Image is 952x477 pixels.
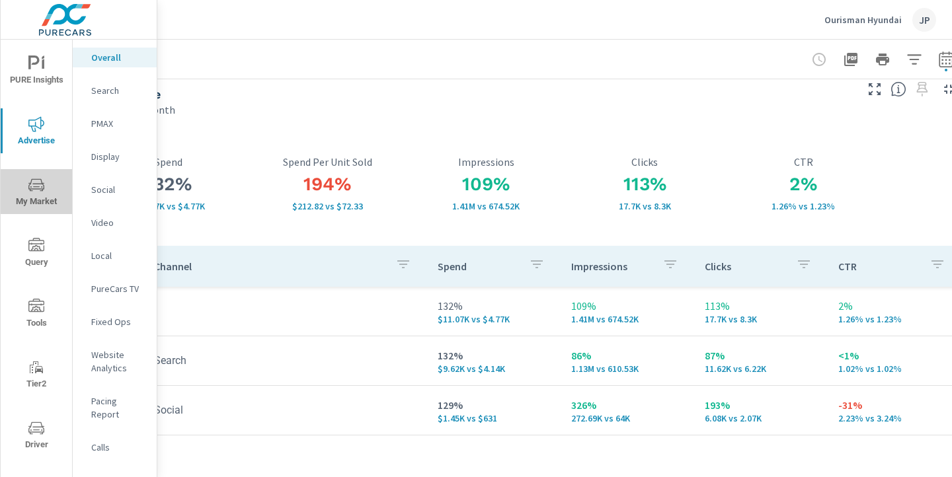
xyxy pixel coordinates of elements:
span: Driver [5,420,68,453]
p: CTR [724,156,883,168]
p: Impressions [407,156,565,168]
p: 1,134,457 vs 610,527 [571,363,684,374]
span: PURE Insights [5,55,68,88]
span: Understand performance metrics over the selected time range. [891,81,906,97]
div: Website Analytics [73,345,157,378]
p: Clicks [565,156,724,168]
div: Video [73,213,157,233]
p: 2% [838,298,951,314]
p: 113% [705,298,817,314]
p: Calls [91,441,146,454]
p: CTR [838,260,919,273]
p: 6,075 vs 2,074 [705,413,817,423]
span: Advertise [5,116,68,149]
button: Print Report [869,46,896,73]
p: 132% [438,298,550,314]
div: PureCars TV [73,279,157,299]
p: Display [91,150,146,163]
p: PureCars TV [91,282,146,295]
p: $1,448 vs $631 [438,413,550,423]
span: Tools [5,299,68,331]
p: Local [91,249,146,262]
p: Video [91,216,146,229]
p: Overall [91,51,146,64]
p: 86% [571,348,684,363]
p: Impressions [571,260,652,273]
h3: 2% [724,173,883,196]
div: Search [73,81,157,100]
p: 87% [705,348,817,363]
div: Display [73,147,157,166]
p: 17,697 vs 8,296 [565,201,724,211]
p: 272,685 vs 63,997 [571,413,684,423]
div: Social [73,180,157,200]
p: $9.62K vs $4.14K [438,363,550,374]
button: Apply Filters [901,46,928,73]
h3: 194% [248,173,407,196]
div: Overall [73,48,157,67]
p: 1.02% vs 1.02% [838,363,951,374]
p: 1,407,142 vs 674,524 [407,201,565,211]
p: -31% [838,397,951,413]
span: Tier2 [5,359,68,392]
p: $212.82 vs $72.33 [248,201,407,211]
p: 2.23% vs 3.24% [838,413,951,423]
p: <1% [838,348,951,363]
p: 1.26% vs 1.23% [838,314,951,324]
div: JP [912,8,936,32]
p: Ourisman Hyundai [824,14,902,26]
div: Pacing Report [73,391,157,424]
p: Fixed Ops [91,315,146,328]
p: Spend [89,156,248,168]
p: Social [91,183,146,196]
div: Fixed Ops [73,312,157,332]
p: 326% [571,397,684,413]
td: Social [143,393,427,427]
p: 11,622 vs 6,222 [705,363,817,374]
p: 17,697 vs 8,296 [705,314,817,324]
button: Make Fullscreen [864,79,885,100]
p: 1.26% vs 1.23% [724,201,883,211]
p: 132% [438,348,550,363]
p: Search [91,84,146,97]
p: $11,066 vs $4,774 [438,314,550,324]
div: Calls [73,437,157,457]
p: 1,407,142 vs 674,524 [571,314,684,324]
p: 109% [571,298,684,314]
h3: 113% [565,173,724,196]
div: PMAX [73,114,157,133]
p: Website Analytics [91,348,146,375]
h3: 132% [89,173,248,196]
p: Channel [154,260,385,273]
div: Local [73,246,157,266]
td: Search [143,344,427,377]
p: 129% [438,397,550,413]
p: $11.07K vs $4.77K [89,201,248,211]
span: Select a preset date range to save this widget [912,79,933,100]
span: Query [5,238,68,270]
p: PMAX [91,117,146,130]
p: 193% [705,397,817,413]
h3: 109% [407,173,565,196]
p: Spend Per Unit Sold [248,156,407,168]
span: My Market [5,177,68,209]
p: Clicks [705,260,785,273]
p: Pacing Report [91,394,146,421]
p: Spend [438,260,518,273]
